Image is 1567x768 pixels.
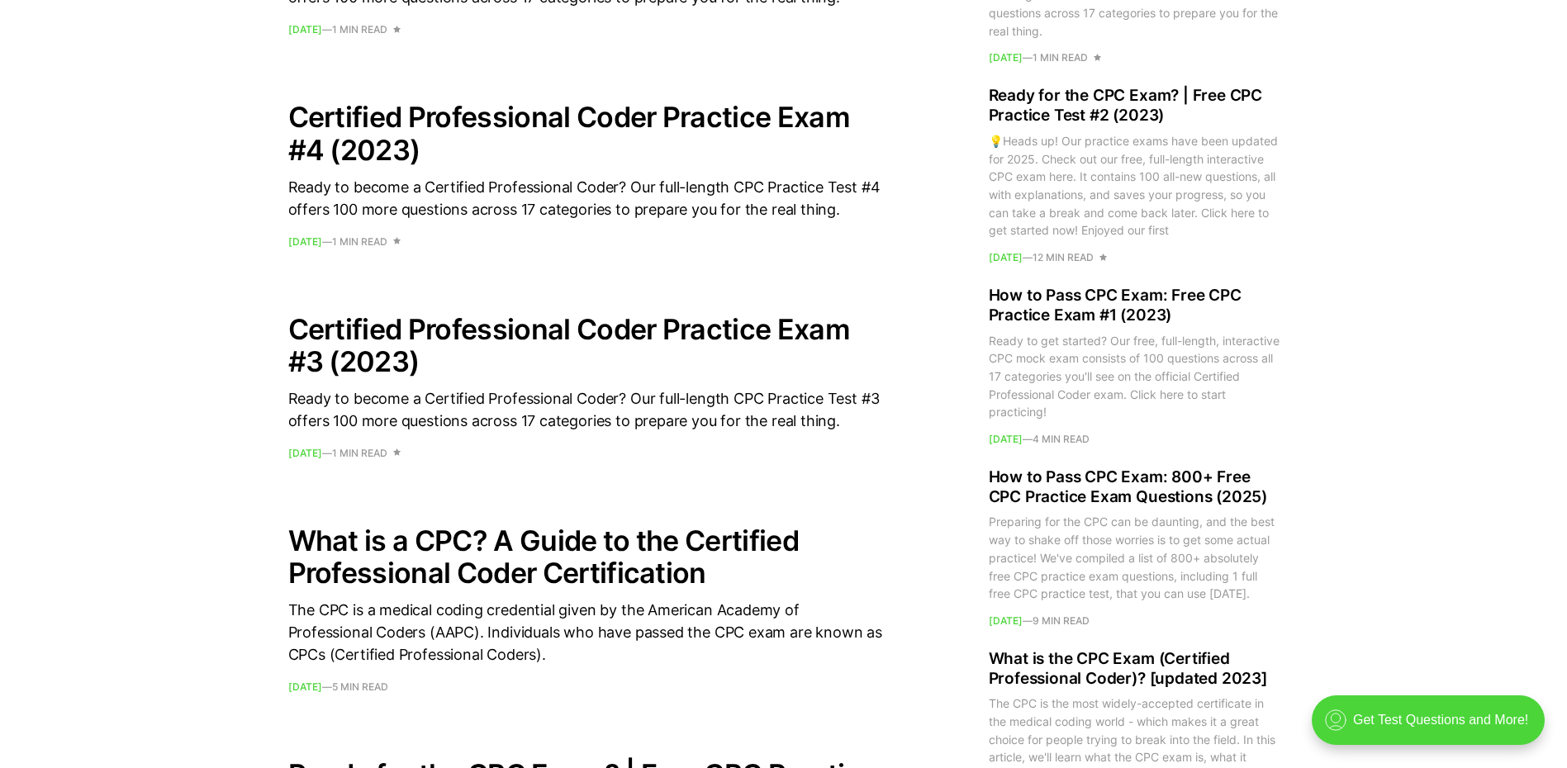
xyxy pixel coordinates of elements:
span: 1 min read [332,25,387,35]
div: Preparing for the CPC can be daunting, and the best way to shake off those worries is to get some... [989,514,1280,603]
footer: — [989,434,1280,444]
span: 1 min read [332,237,387,247]
time: [DATE] [989,52,1023,64]
footer: — [288,237,883,247]
h2: What is the CPC Exam (Certified Professional Coder)? [updated 2023] [989,649,1280,689]
a: How to Pass CPC Exam: Free CPC Practice Exam #1 (2023) Ready to get started? Our free, full-lengt... [989,286,1280,444]
time: [DATE] [288,680,322,693]
span: 5 min read [332,682,388,692]
footer: — [989,253,1280,263]
time: [DATE] [288,23,322,36]
div: Ready to become a Certified Professional Coder? Our full-length CPC Practice Test #3 offers 100 m... [288,387,883,432]
time: [DATE] [989,614,1023,627]
a: Certified Professional Coder Practice Exam #3 (2023) Ready to become a Certified Professional Cod... [288,313,883,458]
div: 💡Heads up! Our practice exams have been updated for 2025. Check out our free, full-length interac... [989,132,1280,239]
span: 1 min read [1033,54,1088,64]
span: 12 min read [1033,253,1094,263]
span: 1 min read [332,448,387,458]
div: The CPC is a medical coding credential given by the American Academy of Professional Coders (AAPC... [288,599,883,666]
h2: What is a CPC? A Guide to the Certified Professional Coder Certification [288,524,883,589]
time: [DATE] [288,447,322,459]
h2: How to Pass CPC Exam: 800+ Free CPC Practice Exam Questions (2025) [989,467,1280,507]
a: Ready for the CPC Exam? | Free CPC Practice Test #2 (2023) 💡Heads up! Our practice exams have bee... [989,87,1280,263]
time: [DATE] [288,235,322,248]
time: [DATE] [989,251,1023,263]
span: 9 min read [1033,616,1090,626]
a: Certified Professional Coder Practice Exam #4 (2023) Ready to become a Certified Professional Cod... [288,101,883,246]
h2: Ready for the CPC Exam? | Free CPC Practice Test #2 (2023) [989,87,1280,126]
time: [DATE] [989,433,1023,445]
footer: — [989,616,1280,626]
footer: — [288,25,883,35]
footer: — [989,54,1280,64]
iframe: portal-trigger [1298,687,1567,768]
div: Ready to get started? Our free, full-length, interactive CPC mock exam consists of 100 questions ... [989,332,1280,421]
a: What is a CPC? A Guide to the Certified Professional Coder Certification The CPC is a medical cod... [288,524,883,692]
footer: — [288,448,883,458]
footer: — [288,682,883,692]
a: How to Pass CPC Exam: 800+ Free CPC Practice Exam Questions (2025) Preparing for the CPC can be d... [989,467,1280,626]
h2: How to Pass CPC Exam: Free CPC Practice Exam #1 (2023) [989,286,1280,325]
div: Ready to become a Certified Professional Coder? Our full-length CPC Practice Test #4 offers 100 m... [288,176,883,220]
h2: Certified Professional Coder Practice Exam #3 (2023) [288,313,883,377]
span: 4 min read [1033,434,1090,444]
h2: Certified Professional Coder Practice Exam #4 (2023) [288,101,883,165]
